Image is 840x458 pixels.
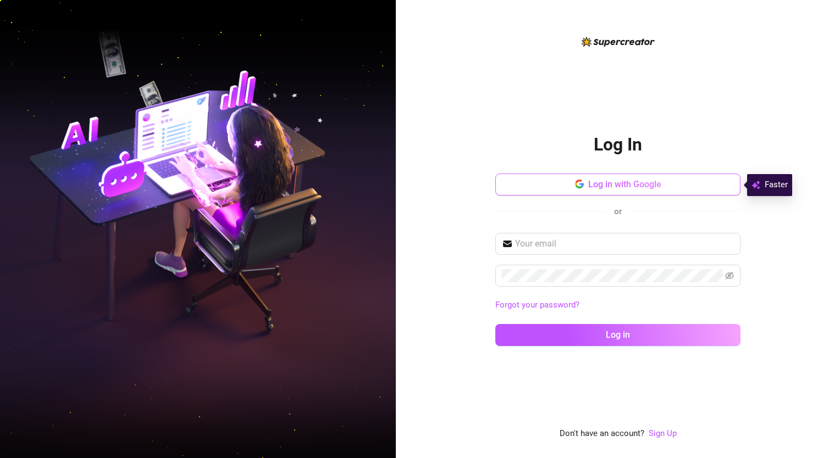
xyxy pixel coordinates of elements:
span: Log in with Google [588,179,661,189]
a: Sign Up [649,427,677,440]
button: Log in [495,324,740,346]
input: Your email [515,237,734,250]
span: or [614,206,622,216]
a: Sign Up [649,428,677,438]
span: Faster [765,178,788,192]
img: logo-BBDzfeDw.svg [582,37,655,47]
span: Log in [606,329,630,340]
span: Don't have an account? [560,427,644,440]
a: Forgot your password? [495,299,740,312]
img: svg%3e [751,178,760,192]
button: Log in with Google [495,174,740,196]
span: eye-invisible [725,271,734,280]
a: Forgot your password? [495,300,579,310]
h2: Log In [594,133,642,156]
